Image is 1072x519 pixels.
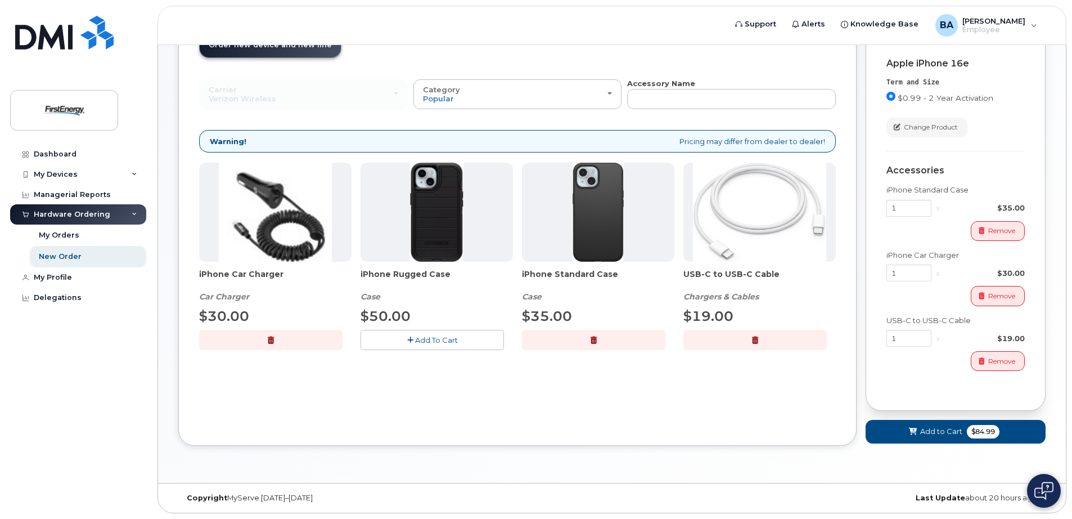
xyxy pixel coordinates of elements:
[962,16,1025,25] span: [PERSON_NAME]
[944,333,1025,344] div: $19.00
[361,308,411,324] span: $50.00
[522,292,542,302] em: Case
[931,268,944,279] div: x
[415,335,458,344] span: Add To Cart
[361,269,513,302] div: iPhone Rugged Case
[971,351,1025,371] button: Remove
[886,78,1025,87] div: Term and Size
[522,269,674,302] div: iPhone Standard Case
[886,59,1025,69] div: Apple iPhone 16e
[886,250,1025,261] div: iPhone Car Charger
[199,130,836,153] div: Pricing may differ from dealer to dealer!
[886,165,1025,176] div: Accessories
[423,85,460,94] span: Category
[944,268,1025,279] div: $30.00
[361,269,513,291] span: iPhone Rugged Case
[178,494,467,503] div: MyServe [DATE]–[DATE]
[187,494,227,502] strong: Copyright
[801,19,825,30] span: Alerts
[967,425,999,439] span: $84.99
[199,269,352,302] div: iPhone Car Charger
[361,292,380,302] em: Case
[683,269,836,302] div: USB-C to USB-C Cable
[886,315,1025,326] div: USB-C to USB-C Cable
[199,308,249,324] span: $30.00
[522,269,674,291] span: iPhone Standard Case
[988,356,1015,366] span: Remove
[886,185,1025,195] div: iPhone Standard Case
[833,13,926,35] a: Knowledge Base
[683,292,759,302] em: Chargers & Cables
[413,79,622,109] button: Category Popular
[199,292,249,302] em: Car Charger
[920,426,962,437] span: Add to Cart
[898,93,993,102] span: $0.99 - 2 Year Activation
[573,163,624,262] img: Symmetry.jpg
[1034,482,1053,500] img: Open chat
[850,19,918,30] span: Knowledge Base
[693,163,826,262] img: USB-C.jpg
[727,13,784,35] a: Support
[410,163,463,262] img: Defender.jpg
[522,308,572,324] span: $35.00
[927,14,1045,37] div: Bennett, Anthony M
[940,19,953,32] span: BA
[962,25,1025,34] span: Employee
[988,291,1015,301] span: Remove
[944,203,1025,213] div: $35.00
[683,308,733,324] span: $19.00
[886,92,895,101] input: $0.99 - 2 Year Activation
[971,286,1025,306] button: Remove
[745,19,776,30] span: Support
[683,269,836,291] span: USB-C to USB-C Cable
[866,420,1046,443] button: Add to Cart $84.99
[627,79,695,88] strong: Accessory Name
[931,333,944,344] div: x
[756,494,1046,503] div: about 20 hours ago
[904,122,958,132] span: Change Product
[988,226,1015,236] span: Remove
[361,330,504,350] button: Add To Cart
[916,494,965,502] strong: Last Update
[931,203,944,213] div: x
[423,94,454,103] span: Popular
[210,136,246,147] strong: Warning!
[971,221,1025,241] button: Remove
[886,118,967,137] button: Change Product
[199,269,352,291] span: iPhone Car Charger
[219,163,332,262] img: iphonesecg.jpg
[784,13,833,35] a: Alerts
